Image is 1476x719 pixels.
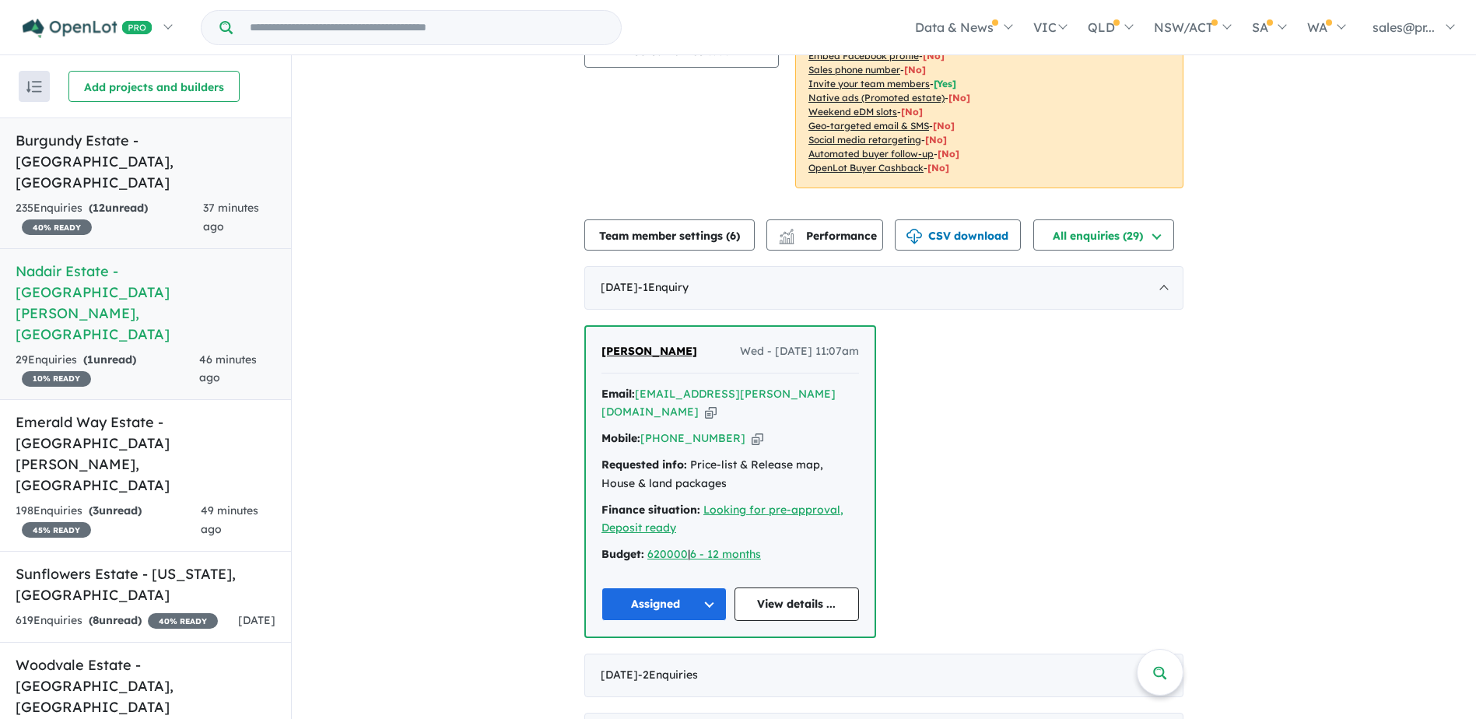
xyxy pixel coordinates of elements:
span: [PERSON_NAME] [601,344,697,358]
span: [ No ] [904,64,926,75]
span: 12 [93,201,105,215]
strong: ( unread) [83,352,136,367]
span: 6 [730,229,736,243]
button: Team member settings (6) [584,219,755,251]
img: Openlot PRO Logo White [23,19,153,38]
strong: ( unread) [89,503,142,517]
u: OpenLot Buyer Cashback [808,162,924,174]
div: 29 Enquir ies [16,351,199,388]
span: 40 % READY [22,219,92,235]
div: [DATE] [584,266,1183,310]
u: Automated buyer follow-up [808,148,934,160]
span: - 1 Enquir y [638,280,689,294]
span: - 2 Enquir ies [638,668,698,682]
button: Assigned [601,587,727,621]
h5: Burgundy Estate - [GEOGRAPHIC_DATA] , [GEOGRAPHIC_DATA] [16,130,275,193]
div: Price-list & Release map, House & land packages [601,456,859,493]
u: Embed Facebook profile [808,50,919,61]
span: 46 minutes ago [199,352,257,385]
img: line-chart.svg [780,229,794,237]
span: Wed - [DATE] 11:07am [740,342,859,361]
span: [No] [938,148,959,160]
span: 45 % READY [22,522,91,538]
span: [ Yes ] [934,78,956,89]
img: sort.svg [26,81,42,93]
a: [PERSON_NAME] [601,342,697,361]
strong: Budget: [601,547,644,561]
span: 10 % READY [22,371,91,387]
input: Try estate name, suburb, builder or developer [236,11,618,44]
img: bar-chart.svg [779,233,794,244]
a: [EMAIL_ADDRESS][PERSON_NAME][DOMAIN_NAME] [601,387,836,419]
div: 198 Enquir ies [16,502,201,539]
strong: ( unread) [89,613,142,627]
button: All enquiries (29) [1033,219,1174,251]
span: 49 minutes ago [201,503,258,536]
div: 235 Enquir ies [16,199,203,237]
div: 619 Enquir ies [16,612,218,630]
button: Add projects and builders [68,71,240,102]
span: [No] [925,134,947,146]
span: [DATE] [238,613,275,627]
button: Copy [752,430,763,447]
span: [No] [948,92,970,103]
h5: Emerald Way Estate - [GEOGRAPHIC_DATA][PERSON_NAME] , [GEOGRAPHIC_DATA] [16,412,275,496]
span: [ No ] [923,50,945,61]
span: [No] [901,106,923,117]
a: 6 - 12 months [690,547,761,561]
a: Looking for pre-approval, Deposit ready [601,503,843,535]
span: sales@pr... [1373,19,1435,35]
h5: Nadair Estate - [GEOGRAPHIC_DATA][PERSON_NAME] , [GEOGRAPHIC_DATA] [16,261,275,345]
span: 40 % READY [148,613,218,629]
span: [No] [927,162,949,174]
u: Native ads (Promoted estate) [808,92,945,103]
span: 8 [93,613,99,627]
strong: ( unread) [89,201,148,215]
u: Weekend eDM slots [808,106,897,117]
u: Invite your team members [808,78,930,89]
strong: Finance situation: [601,503,700,517]
u: Geo-targeted email & SMS [808,120,929,132]
span: Performance [781,229,877,243]
div: | [601,545,859,564]
img: download icon [906,229,922,244]
h5: Sunflowers Estate - [US_STATE] , [GEOGRAPHIC_DATA] [16,563,275,605]
u: Social media retargeting [808,134,921,146]
a: [PHONE_NUMBER] [640,431,745,445]
span: 1 [87,352,93,367]
span: [No] [933,120,955,132]
span: 3 [93,503,99,517]
u: Sales phone number [808,64,900,75]
h5: Woodvale Estate - [GEOGRAPHIC_DATA] , [GEOGRAPHIC_DATA] [16,654,275,717]
span: 37 minutes ago [203,201,259,233]
button: Performance [766,219,883,251]
strong: Requested info: [601,458,687,472]
strong: Mobile: [601,431,640,445]
a: View details ... [734,587,860,621]
button: Copy [705,404,717,420]
strong: Email: [601,387,635,401]
a: 620000 [647,547,688,561]
div: [DATE] [584,654,1183,697]
button: CSV download [895,219,1021,251]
